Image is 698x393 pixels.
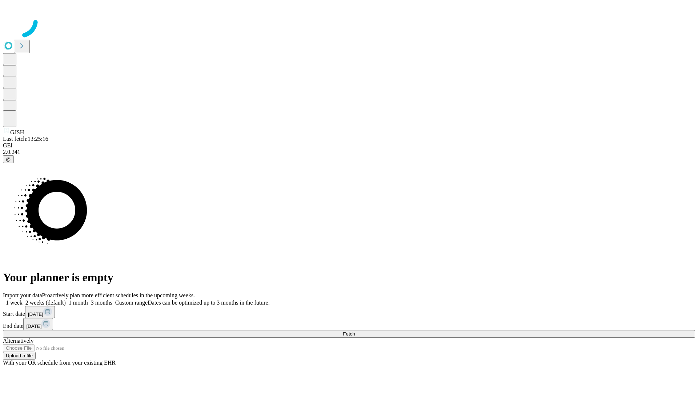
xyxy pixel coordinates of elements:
[23,318,53,330] button: [DATE]
[3,306,695,318] div: Start date
[10,129,24,135] span: GJSH
[3,318,695,330] div: End date
[28,311,43,317] span: [DATE]
[6,156,11,162] span: @
[25,299,66,306] span: 2 weeks (default)
[3,155,14,163] button: @
[25,306,55,318] button: [DATE]
[42,292,195,298] span: Proactively plan more efficient schedules in the upcoming weeks.
[3,360,116,366] span: With your OR schedule from your existing EHR
[148,299,269,306] span: Dates can be optimized up to 3 months in the future.
[91,299,112,306] span: 3 months
[3,330,695,338] button: Fetch
[26,323,41,329] span: [DATE]
[3,292,42,298] span: Import your data
[69,299,88,306] span: 1 month
[343,331,355,337] span: Fetch
[3,352,36,360] button: Upload a file
[3,338,33,344] span: Alternatively
[6,299,23,306] span: 1 week
[3,149,695,155] div: 2.0.241
[3,136,48,142] span: Last fetch: 13:25:16
[3,142,695,149] div: GEI
[115,299,148,306] span: Custom range
[3,271,695,284] h1: Your planner is empty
